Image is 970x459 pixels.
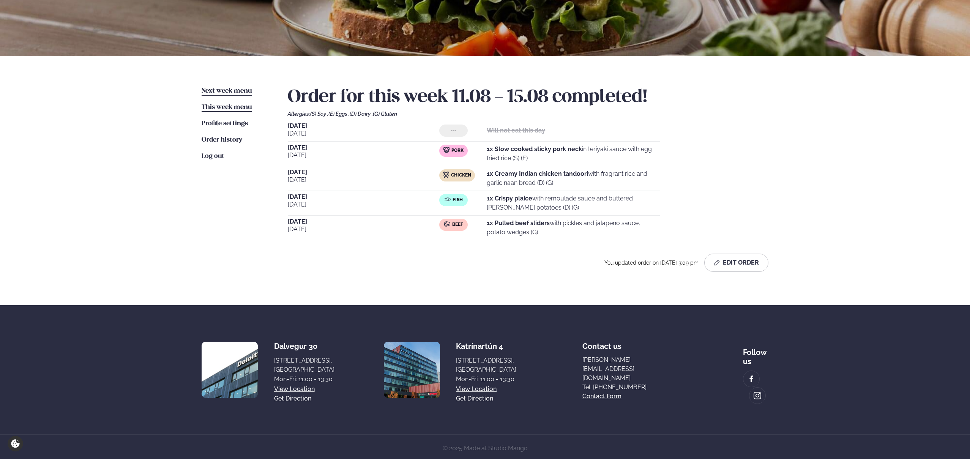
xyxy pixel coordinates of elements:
span: Fish [453,197,463,203]
a: [PERSON_NAME][EMAIL_ADDRESS][DOMAIN_NAME] [582,355,678,383]
a: image alt [743,371,759,387]
strong: 1x Crispy plaice [487,195,532,202]
span: [DATE] [288,194,439,200]
span: (G) Gluten [373,111,397,117]
a: Tel: [PHONE_NUMBER] [582,383,678,392]
span: [DATE] [288,145,439,151]
span: (D) Dairy , [350,111,373,117]
span: Beef [452,222,463,228]
div: Mon-Fri: 11:00 - 13:30 [456,375,516,384]
p: with pickles and jalapeno sauce, potato wedges (G) [487,219,660,237]
img: image alt [747,375,755,383]
a: Studio Mango [487,445,528,452]
p: with fragrant rice and garlic naan bread (D) (G) [487,169,660,188]
div: Allergies: [288,111,768,117]
span: Profile settings [202,120,248,127]
a: This week menu [202,103,252,112]
a: image alt [749,388,765,404]
a: Cookie settings [8,436,23,451]
strong: 1x Creamy Indian chicken tandoori [487,170,588,177]
a: Profile settings [202,119,248,128]
span: [DATE] [288,219,439,225]
button: Edit Order [704,254,768,272]
img: image alt [384,342,440,398]
span: Order history [202,137,242,143]
div: Katrínartún 4 [456,342,516,351]
a: Contact form [582,392,621,401]
a: View location [274,385,315,394]
a: Get direction [456,394,493,403]
p: with remoulade sauce and buttered [PERSON_NAME] potatoes (D) (G) [487,194,660,212]
strong: 1x Slow cooked sticky pork neck [487,145,582,153]
span: This week menu [202,104,252,110]
p: in teriyaki sauce with egg fried rice (S) (E) [487,145,660,163]
span: © 2025 Made at [443,445,528,452]
span: Pork [451,148,464,154]
img: beef.svg [444,221,450,227]
span: Studio Mango [488,445,528,452]
span: Log out [202,153,224,159]
span: [DATE] [288,200,439,209]
span: (S) Soy , [310,111,328,117]
img: chicken.svg [443,172,449,178]
span: Chicken [451,172,471,178]
img: pork.svg [443,147,450,153]
div: [STREET_ADDRESS], [GEOGRAPHIC_DATA] [274,356,334,374]
span: Contact us [582,336,621,351]
div: Mon-Fri: 11:00 - 13:30 [274,375,334,384]
div: Follow us [743,342,768,366]
h2: Order for this week 11.08 - 15.08 completed! [288,87,768,108]
img: fish.svg [445,196,451,202]
span: [DATE] [288,151,439,160]
a: Next week menu [202,87,252,96]
span: (E) Eggs , [328,111,350,117]
span: Next week menu [202,88,252,94]
img: image alt [202,342,258,398]
a: Get direction [274,394,311,403]
span: [DATE] [288,123,439,129]
div: Dalvegur 30 [274,342,334,351]
span: --- [451,128,456,134]
span: [DATE] [288,169,439,175]
a: View location [456,385,497,394]
strong: 1x Pulled beef sliders [487,219,550,227]
span: [DATE] [288,225,439,234]
a: Order history [202,136,242,145]
span: [DATE] [288,175,439,185]
strong: Will not eat this day [487,127,545,134]
img: image alt [753,391,762,400]
span: [DATE] [288,129,439,138]
div: [STREET_ADDRESS], [GEOGRAPHIC_DATA] [456,356,516,374]
a: Log out [202,152,224,161]
span: You updated order on [DATE] 3:09 pm [604,260,701,266]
